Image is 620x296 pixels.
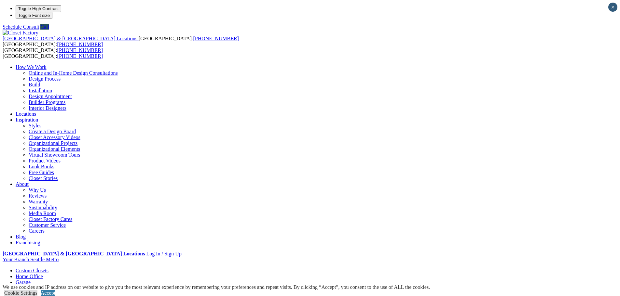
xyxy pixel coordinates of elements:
a: Cookie Settings [4,290,37,296]
a: Look Books [29,164,54,169]
span: [GEOGRAPHIC_DATA] & [GEOGRAPHIC_DATA] Locations [3,36,137,41]
button: Toggle High Contrast [16,5,61,12]
span: Toggle Font size [18,13,50,18]
a: Closet Stories [29,175,58,181]
a: How We Work [16,64,47,70]
a: Accept [41,290,55,296]
a: [GEOGRAPHIC_DATA] & [GEOGRAPHIC_DATA] Locations [3,36,139,41]
a: Closet Accessory Videos [29,135,80,140]
button: Toggle Font size [16,12,52,19]
a: Home Office [16,274,43,279]
a: About [16,181,29,187]
span: Seattle Metro [30,257,59,262]
a: Organizational Projects [29,140,77,146]
a: Free Guides [29,170,54,175]
div: We use cookies and IP address on our website to give you the most relevant experience by remember... [3,284,430,290]
button: Close [608,3,617,12]
a: [PHONE_NUMBER] [57,47,103,53]
a: [PHONE_NUMBER] [193,36,239,41]
a: Sustainability [29,205,57,210]
a: Media Room [29,211,56,216]
a: Online and In-Home Design Consultations [29,70,118,76]
a: Log In / Sign Up [146,251,181,256]
a: Custom Closets [16,268,48,273]
a: Your Branch Seattle Metro [3,257,59,262]
a: Build [29,82,40,87]
a: Blog [16,234,26,239]
a: Interior Designers [29,105,66,111]
a: [PHONE_NUMBER] [57,42,103,47]
a: Franchising [16,240,40,245]
a: Call [40,24,49,30]
a: [GEOGRAPHIC_DATA] & [GEOGRAPHIC_DATA] Locations [3,251,145,256]
a: Why Us [29,187,46,193]
a: Careers [29,228,45,234]
a: Builder Programs [29,99,65,105]
a: Installation [29,88,52,93]
a: Virtual Showroom Tours [29,152,80,158]
a: Product Videos [29,158,61,163]
a: Create a Design Board [29,129,76,134]
a: Styles [29,123,41,128]
a: Customer Service [29,222,66,228]
span: Your Branch [3,257,29,262]
a: Design Process [29,76,61,82]
a: Inspiration [16,117,38,122]
a: [PHONE_NUMBER] [57,53,103,59]
a: Garage [16,279,31,285]
a: Reviews [29,193,47,199]
a: Organizational Elements [29,146,80,152]
span: [GEOGRAPHIC_DATA]: [GEOGRAPHIC_DATA]: [3,36,239,47]
a: Warranty [29,199,48,204]
a: Locations [16,111,36,117]
span: Toggle High Contrast [18,6,59,11]
a: Closet Factory Cares [29,216,72,222]
img: Closet Factory [3,30,38,36]
a: Schedule Consult [3,24,39,30]
span: [GEOGRAPHIC_DATA]: [GEOGRAPHIC_DATA]: [3,47,103,59]
a: Design Appointment [29,94,72,99]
